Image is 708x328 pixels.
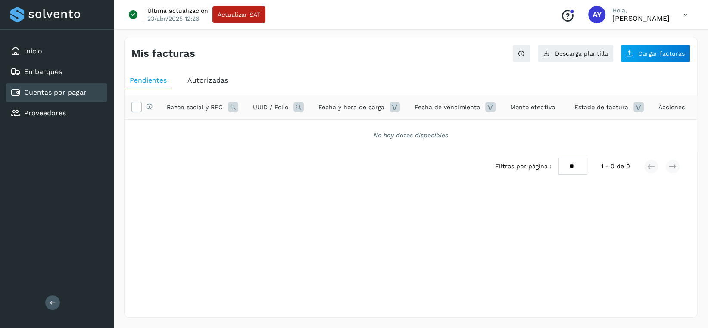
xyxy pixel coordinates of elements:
span: Razón social y RFC [167,103,223,112]
button: Actualizar SAT [212,6,265,23]
div: Embarques [6,62,107,81]
a: Inicio [24,47,42,55]
div: Proveedores [6,104,107,123]
div: Cuentas por pagar [6,83,107,102]
a: Embarques [24,68,62,76]
span: Fecha y hora de carga [318,103,384,112]
button: Descarga plantilla [537,44,614,62]
div: Inicio [6,42,107,61]
span: Descarga plantilla [555,50,608,56]
span: 1 - 0 de 0 [601,162,630,171]
p: 23/abr/2025 12:26 [147,15,200,22]
p: Andrea Yamilet Hernández [612,14,670,22]
p: Hola, [612,7,670,14]
h4: Mis facturas [131,47,195,60]
span: Acciones [658,103,685,112]
a: Proveedores [24,109,66,117]
span: Autorizadas [187,76,228,84]
div: No hay datos disponibles [136,131,686,140]
button: Cargar facturas [621,44,690,62]
span: Filtros por página : [495,162,552,171]
span: Pendientes [130,76,167,84]
span: Estado de factura [574,103,628,112]
a: Cuentas por pagar [24,88,87,96]
span: Cargar facturas [638,50,685,56]
p: Última actualización [147,7,208,15]
span: Monto efectivo [510,103,555,112]
span: UUID / Folio [253,103,288,112]
span: Actualizar SAT [218,12,260,18]
span: Fecha de vencimiento [415,103,480,112]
